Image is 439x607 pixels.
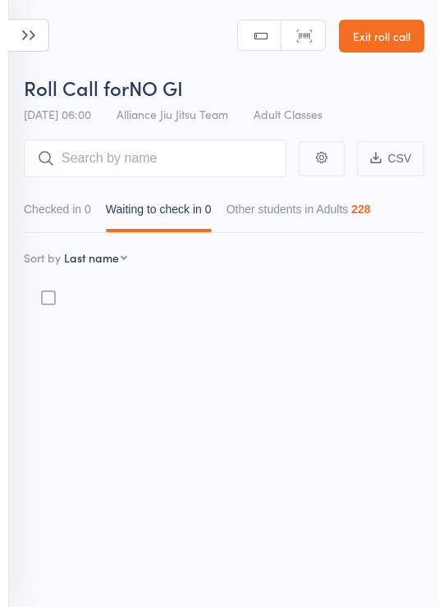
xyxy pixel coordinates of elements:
div: 228 [351,203,370,216]
button: Other students in Adults228 [226,194,371,232]
div: 0 [205,203,212,216]
span: NO GI [129,74,183,101]
div: Last name [64,249,119,266]
span: Alliance Jiu Jitsu Team [117,106,228,122]
span: Adult Classes [254,106,322,122]
label: Sort by [24,249,61,266]
a: Exit roll call [339,20,424,52]
button: Waiting to check in0 [106,194,212,232]
div: 0 [85,203,91,216]
button: Checked in0 [24,194,91,232]
span: Roll Call for [24,74,129,101]
span: [DATE] 06:00 [24,106,91,122]
input: Search by name [24,139,286,177]
button: CSV [357,141,424,176]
